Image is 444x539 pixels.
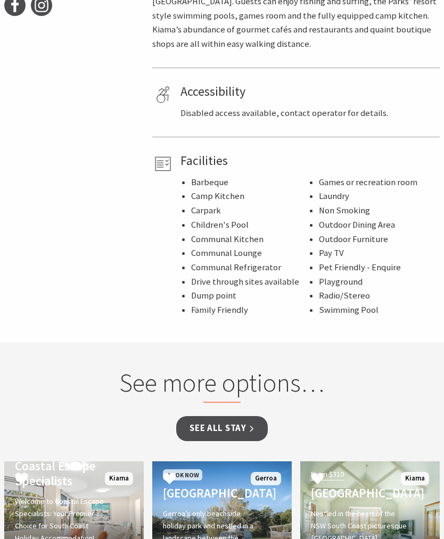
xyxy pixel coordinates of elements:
[319,261,436,275] li: Pet Friendly - Enquire
[84,368,360,402] h2: See more options…
[191,275,308,289] li: Drive through sites available
[152,461,187,498] button: Click to Favourite Seven Mile Beach Holiday Park
[319,218,436,233] li: Outdoor Dining Area
[319,303,436,318] li: Swimming Pool
[176,416,267,441] a: See all Stay
[180,84,436,99] h4: Accessibility
[311,486,408,501] h4: [GEOGRAPHIC_DATA]
[4,461,39,498] button: Click to Favourite Coastal Escape Specialists
[191,204,308,218] li: Carpark
[191,233,308,247] li: Communal Kitchen
[319,189,436,204] li: Laundry
[401,472,429,485] span: Kiama
[251,472,281,485] span: Gerroa
[319,204,436,218] li: Non Smoking
[319,233,436,247] li: Outdoor Furniture
[191,218,308,233] li: Children's Pool
[105,472,133,485] span: Kiama
[191,289,308,303] li: Dump point
[191,189,308,204] li: Camp Kitchen
[15,459,112,488] h4: Coastal Escape Specialists
[300,461,335,498] button: Click to Favourite Bellevue Boutique Hotel Kiama
[191,261,308,275] li: Communal Refrigerator
[191,303,308,318] li: Family Friendly
[319,246,436,261] li: Pay TV
[319,176,436,190] li: Games or recreation room
[191,176,308,190] li: Barbeque
[319,289,436,303] li: Radio/Stereo
[191,246,308,261] li: Communal Lounge
[319,275,436,289] li: Playground
[180,153,436,169] h4: Facilities
[180,106,436,121] p: Disabled access available, contact operator for details.
[163,486,260,501] h4: [GEOGRAPHIC_DATA]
